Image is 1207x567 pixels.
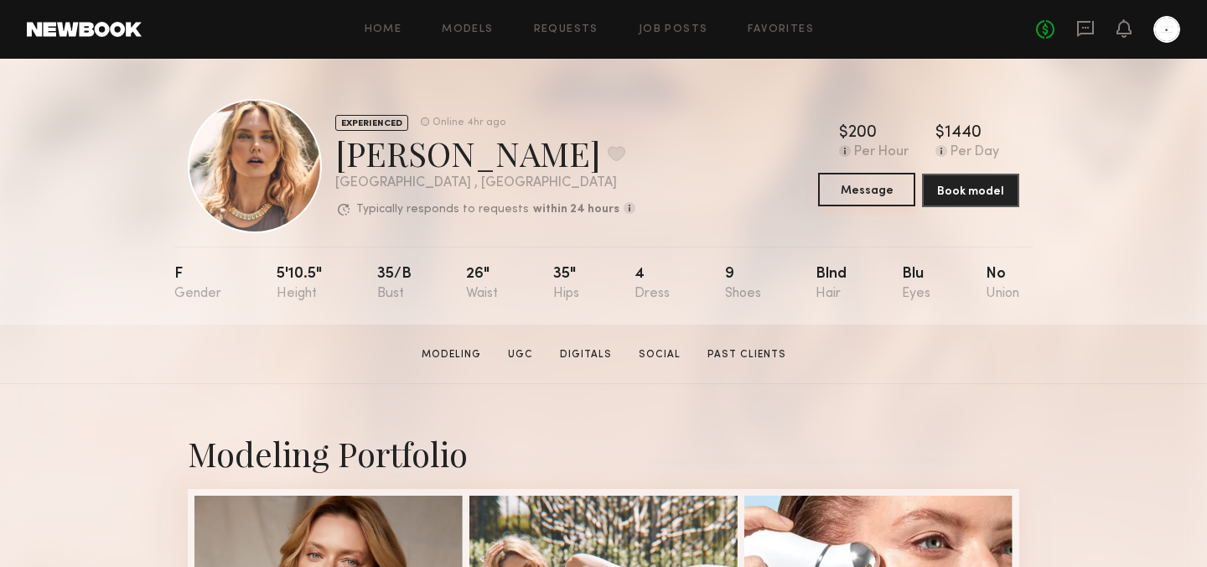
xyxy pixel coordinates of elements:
div: 35" [553,267,579,301]
div: 9 [725,267,761,301]
div: $ [839,125,848,142]
div: Online 4hr ago [433,117,505,128]
a: Home [365,24,402,35]
button: Message [818,173,915,206]
div: 5'10.5" [277,267,322,301]
div: 200 [848,125,877,142]
div: Per Day [951,145,999,160]
button: Book model [922,174,1019,207]
div: EXPERIENCED [335,115,408,131]
div: Blnd [816,267,847,301]
div: 1440 [945,125,982,142]
p: Typically responds to requests [356,204,529,216]
div: Per Hour [854,145,909,160]
div: 4 [635,267,670,301]
div: Modeling Portfolio [188,431,1019,476]
div: [GEOGRAPHIC_DATA] , [GEOGRAPHIC_DATA] [335,176,635,190]
a: Requests [534,24,598,35]
b: within 24 hours [533,204,619,216]
div: Blu [902,267,930,301]
a: Digitals [553,347,619,362]
a: Job Posts [639,24,708,35]
a: Past Clients [701,347,793,362]
a: UGC [501,347,540,362]
a: Models [442,24,493,35]
a: Favorites [748,24,814,35]
div: F [174,267,221,301]
div: $ [935,125,945,142]
div: No [986,267,1019,301]
div: [PERSON_NAME] [335,131,635,175]
a: Social [632,347,687,362]
div: 26" [466,267,498,301]
div: 35/b [377,267,412,301]
a: Modeling [415,347,488,362]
